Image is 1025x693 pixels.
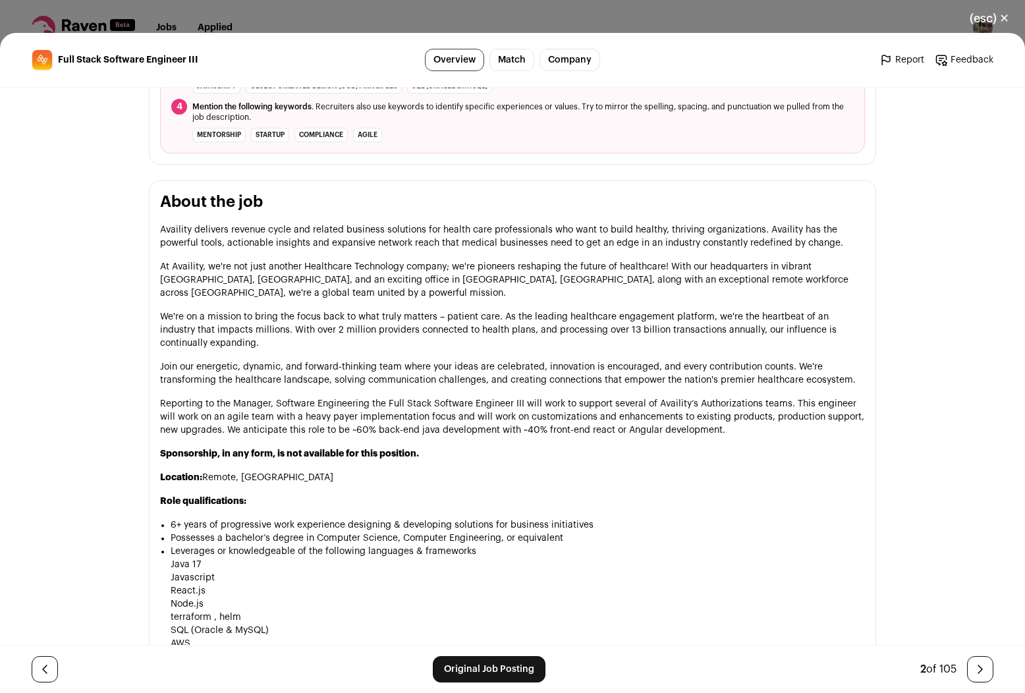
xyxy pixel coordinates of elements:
img: eb4d7e2fca24ba416dd87ddc7e18e50c9e8f923e1e0f50532683b889f1e34b0e.jpg [32,50,52,70]
li: agile [353,128,382,142]
li: terraform , helm [171,611,865,624]
a: Original Job Posting [433,656,545,682]
li: startup [251,128,289,142]
li: Possesses a bachelor’s degree in Computer Science, Computer Engineering, or equivalent [171,532,865,545]
p: Join our energetic, dynamic, and forward-thinking team where your ideas are celebrated, innovatio... [160,360,865,387]
h2: About the job [160,192,865,213]
li: Leverages or knowledgeable of the following languages & frameworks [171,545,865,650]
a: Feedback [935,53,993,67]
li: Node.js [171,597,865,611]
button: Close modal [954,4,1025,33]
li: Java 17 [171,558,865,571]
li: SQL (Oracle & MySQL) [171,624,865,637]
a: Overview [425,49,484,71]
li: compliance [294,128,348,142]
li: Javascript [171,571,865,584]
a: Report [879,53,924,67]
strong: Role qualifications: [160,497,246,506]
p: We're on a mission to bring the focus back to what truly matters – patient care. As the leading h... [160,310,865,350]
p: At Availity, we're not just another Healthcare Technology company; we're pioneers reshaping the f... [160,260,865,300]
span: 4 [171,99,187,115]
span: . Recruiters also use keywords to identify specific experiences or values. Try to mirror the spel... [192,101,854,123]
span: Mention the following keywords [192,103,312,111]
span: 2 [920,664,926,675]
li: AWS [171,637,865,650]
span: Full Stack Software Engineer III [58,53,198,67]
strong: Location: [160,473,202,482]
p: Reporting to the Manager, Software Engineering the Full Stack Software Engineer III will work to ... [160,397,865,437]
a: Match [489,49,534,71]
li: 6+ years of progressive work experience designing & developing solutions for business initiatives [171,518,865,532]
a: Company [540,49,600,71]
div: of 105 [920,661,956,677]
p: Remote, [GEOGRAPHIC_DATA] [160,471,865,484]
strong: Sponsorship, in any form, is not available for this position. [160,449,419,458]
li: mentorship [192,128,246,142]
li: React.js [171,584,865,597]
p: Availity delivers revenue cycle and related business solutions for health care professionals who ... [160,223,865,250]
